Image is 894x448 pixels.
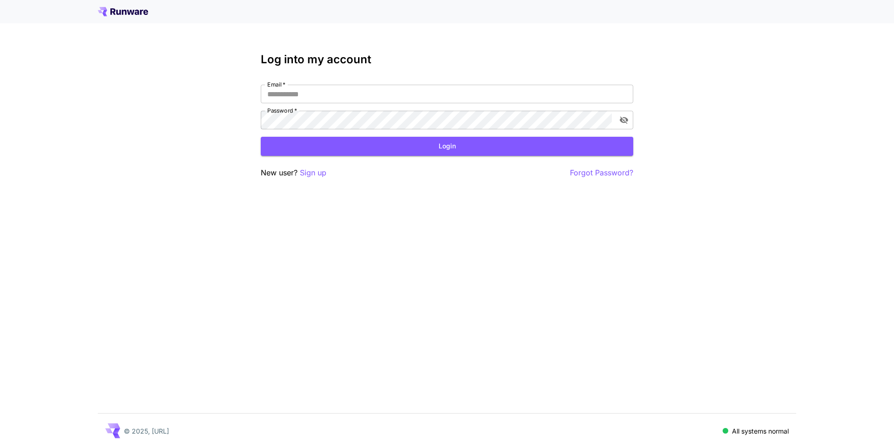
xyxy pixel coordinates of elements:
button: toggle password visibility [616,112,632,128]
button: Sign up [300,167,326,179]
p: New user? [261,167,326,179]
button: Login [261,137,633,156]
button: Forgot Password? [570,167,633,179]
h3: Log into my account [261,53,633,66]
p: All systems normal [732,426,789,436]
label: Password [267,107,297,114]
p: © 2025, [URL] [124,426,169,436]
label: Email [267,80,285,88]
